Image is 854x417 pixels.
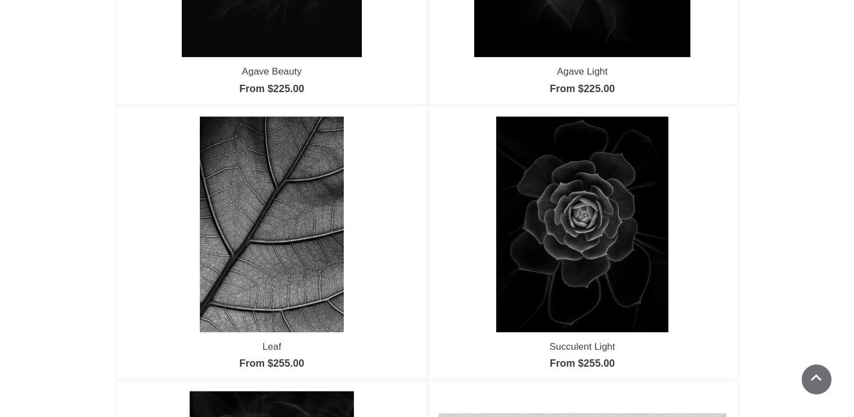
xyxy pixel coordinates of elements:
a: Leaf [262,341,281,352]
a: Agave Light [557,66,608,77]
img: Leaf [200,116,344,332]
a: Scroll To Top [802,364,831,394]
img: Succulent Light [496,116,668,332]
a: From $225.00 [550,83,615,94]
a: Agave Beauty [242,66,302,77]
a: From $255.00 [550,358,615,369]
a: Succulent Light [549,341,615,352]
a: From $225.00 [239,83,304,94]
a: From $255.00 [239,358,304,369]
